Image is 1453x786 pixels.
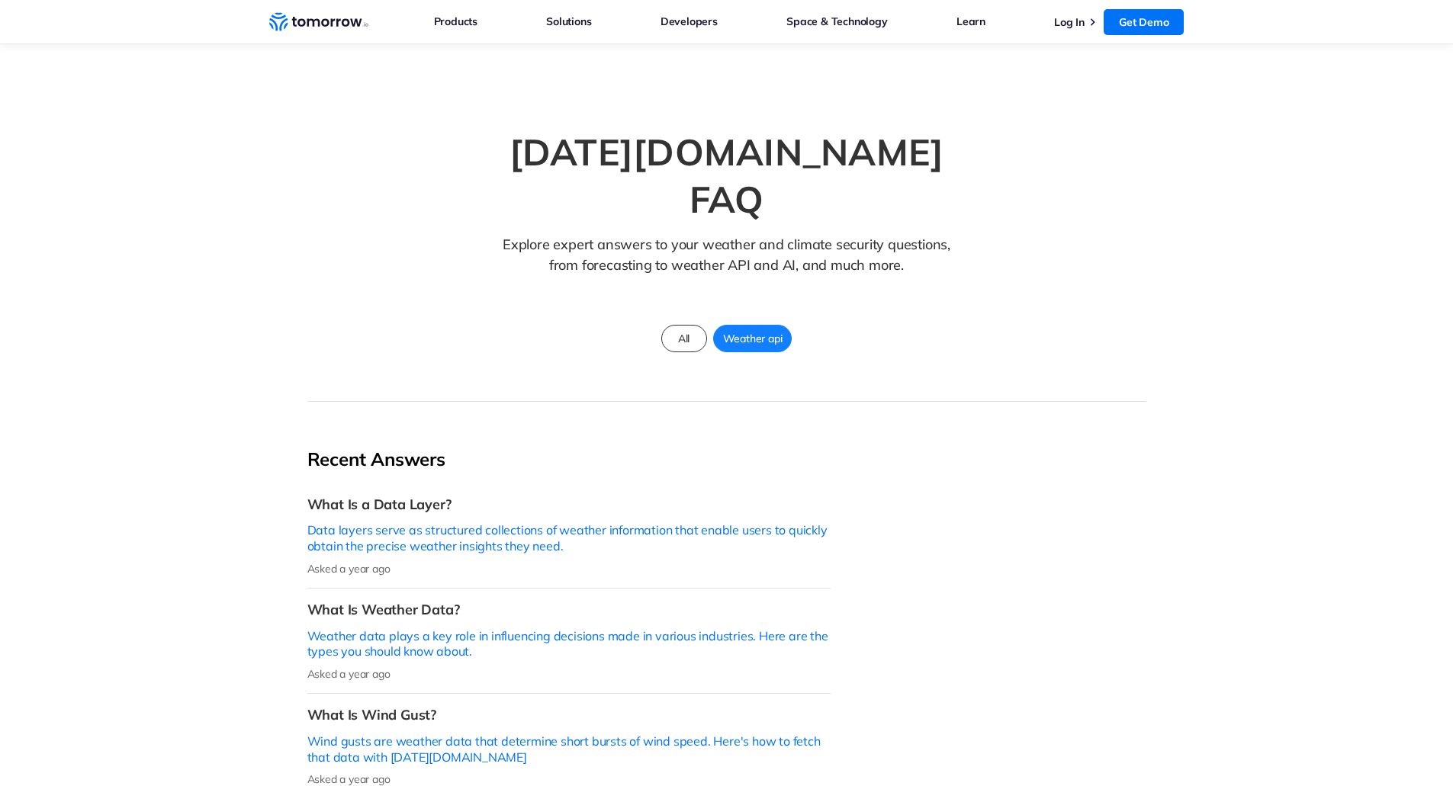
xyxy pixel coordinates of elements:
a: Log In [1054,15,1085,29]
a: Get Demo [1104,9,1184,35]
a: All [661,325,707,352]
h3: What Is a Data Layer? [307,496,831,513]
a: Learn [956,11,985,31]
span: All [669,329,699,348]
p: Asked a year ago [307,562,831,576]
a: Home link [269,11,368,34]
p: Asked a year ago [307,772,831,786]
p: Asked a year ago [307,667,831,681]
p: Wind gusts are weather data that determine short bursts of wind speed. Here's how to fetch that d... [307,733,831,765]
a: Developers [661,11,718,31]
a: Space & Technology [786,11,887,31]
p: Data layers serve as structured collections of weather information that enable users to quickly o... [307,522,831,554]
span: Weather api [714,329,792,348]
h3: What Is Wind Gust? [307,706,831,723]
h1: [DATE][DOMAIN_NAME] FAQ [468,128,986,223]
p: Weather data plays a key role in influencing decisions made in various industries. Here are the t... [307,628,831,660]
a: What Is a Data Layer?Data layers serve as structured collections of weather information that enab... [307,483,831,589]
a: What Is Weather Data?Weather data plays a key role in influencing decisions made in various indus... [307,589,831,694]
a: Solutions [546,11,591,31]
a: Products [434,11,477,31]
h2: Recent Answers [307,448,831,471]
p: Explore expert answers to your weather and climate security questions, from forecasting to weathe... [496,234,957,299]
h3: What Is Weather Data? [307,601,831,618]
a: Weather api [713,325,792,352]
